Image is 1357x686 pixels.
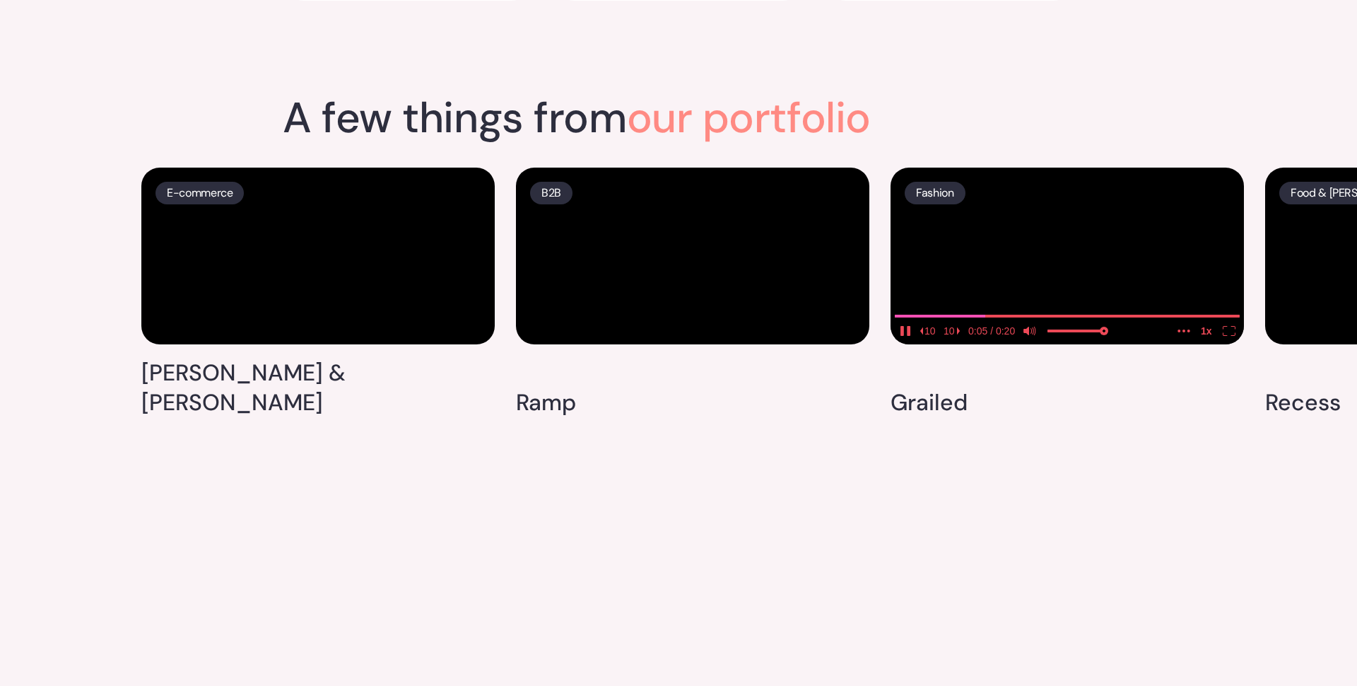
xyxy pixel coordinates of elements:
p: E-commerce [167,183,233,203]
h2: A few things from [283,97,871,139]
p: B2B [541,183,561,203]
p: Fashion [916,183,954,203]
h4: Recess [1265,388,1341,418]
span: our portfolio [627,90,871,146]
h4: Grailed [891,388,968,418]
h4: [PERSON_NAME] & [PERSON_NAME] [141,359,495,417]
h4: Ramp [516,388,576,418]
